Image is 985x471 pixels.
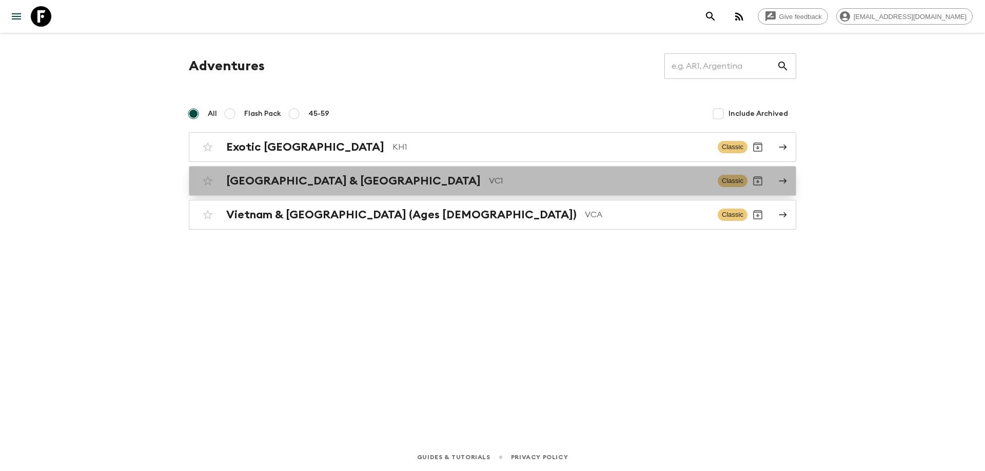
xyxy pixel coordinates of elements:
[208,109,217,119] span: All
[189,200,796,230] a: Vietnam & [GEOGRAPHIC_DATA] (Ages [DEMOGRAPHIC_DATA])VCAClassicArchive
[718,175,747,187] span: Classic
[392,141,710,153] p: KH1
[848,13,972,21] span: [EMAIL_ADDRESS][DOMAIN_NAME]
[226,140,384,154] h2: Exotic [GEOGRAPHIC_DATA]
[226,208,577,221] h2: Vietnam & [GEOGRAPHIC_DATA] (Ages [DEMOGRAPHIC_DATA])
[836,8,973,25] div: [EMAIL_ADDRESS][DOMAIN_NAME]
[511,452,568,463] a: Privacy Policy
[774,13,828,21] span: Give feedback
[6,6,27,27] button: menu
[718,209,747,221] span: Classic
[747,204,768,225] button: Archive
[747,171,768,191] button: Archive
[758,8,828,25] a: Give feedback
[728,109,788,119] span: Include Archived
[189,166,796,196] a: [GEOGRAPHIC_DATA] & [GEOGRAPHIC_DATA]VC1ClassicArchive
[417,452,490,463] a: Guides & Tutorials
[489,175,710,187] p: VC1
[189,56,265,76] h1: Adventures
[664,52,777,80] input: e.g. AR1, Argentina
[226,174,481,188] h2: [GEOGRAPHIC_DATA] & [GEOGRAPHIC_DATA]
[747,137,768,157] button: Archive
[718,141,747,153] span: Classic
[700,6,721,27] button: search adventures
[585,209,710,221] p: VCA
[244,109,281,119] span: Flash Pack
[308,109,329,119] span: 45-59
[189,132,796,162] a: Exotic [GEOGRAPHIC_DATA]KH1ClassicArchive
